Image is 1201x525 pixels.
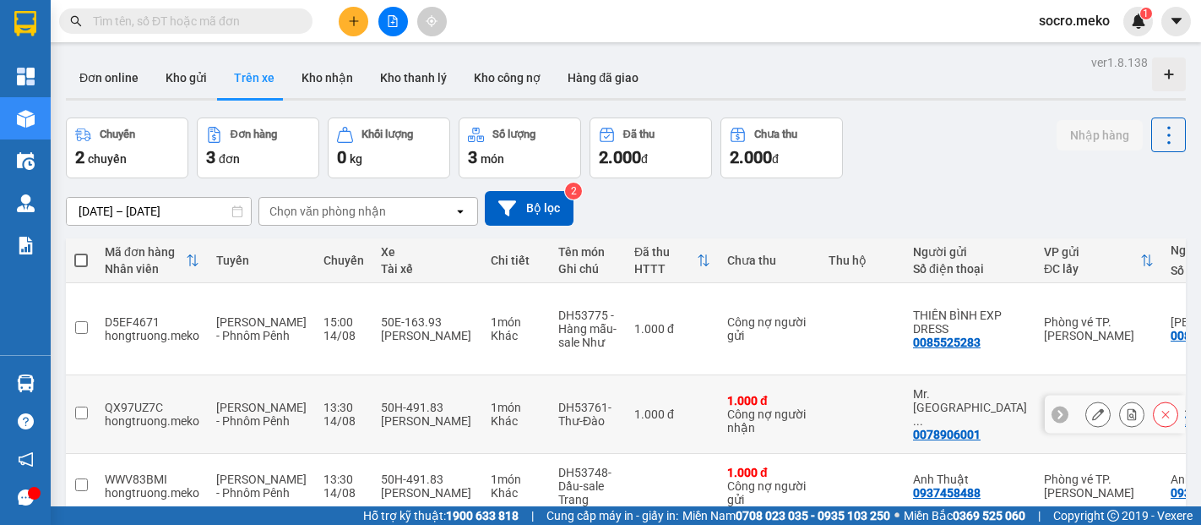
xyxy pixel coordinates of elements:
img: warehouse-icon [17,110,35,128]
button: Trên xe [220,57,288,98]
button: Kho công nợ [460,57,554,98]
div: Khác [491,329,541,342]
div: D5EF4671 [105,315,199,329]
div: hongtruong.meko [105,329,199,342]
input: Tìm tên, số ĐT hoặc mã đơn [93,12,292,30]
span: message [18,489,34,506]
div: Phòng vé TP. [PERSON_NAME] [1044,401,1154,428]
button: plus [339,7,368,36]
div: 0085525283 [913,336,981,349]
button: Kho nhận [288,57,367,98]
span: 2.000 [730,147,772,167]
span: món [481,152,504,166]
div: Số lượng [492,129,535,140]
button: Đơn online [66,57,152,98]
strong: 0369 525 060 [953,509,1025,522]
div: Khối lượng [361,129,413,140]
span: Cung cấp máy in - giấy in: [546,506,678,525]
div: 1.000 đ [727,466,812,479]
div: Người gửi [913,245,1027,259]
div: Số điện thoại [913,262,1027,276]
div: [PERSON_NAME] [381,486,474,500]
div: hongtruong.meko [105,486,199,500]
div: Công nợ người gửi [727,315,812,342]
div: Sửa đơn hàng [1085,402,1111,427]
div: Tài xế [381,262,474,276]
img: logo-vxr [14,11,36,36]
div: Tên món [558,245,617,259]
span: question-circle [18,413,34,429]
div: 1.000 đ [727,394,812,407]
span: 2.000 [599,147,641,167]
span: đ [641,152,648,166]
div: Chi tiết [491,254,541,267]
span: search [70,15,82,27]
span: [PERSON_NAME] - Phnôm Pênh [216,401,307,428]
button: Hàng đã giao [554,57,652,98]
img: solution-icon [17,237,35,254]
div: Chưa thu [754,129,797,140]
span: file-add [387,15,399,27]
div: Chưa thu [727,254,812,267]
div: Ghi chú [558,262,617,276]
div: Mã đơn hàng [105,245,186,259]
span: 2 [75,147,84,167]
button: file-add [378,7,408,36]
th: Toggle SortBy [1035,238,1162,283]
img: warehouse-icon [17,152,35,170]
div: Đơn hàng [231,129,277,140]
div: 13:30 [323,401,364,414]
span: caret-down [1169,14,1184,29]
img: warehouse-icon [17,194,35,212]
div: [PERSON_NAME] [381,329,474,342]
div: 1.000 đ [634,407,710,421]
div: Khác [491,486,541,500]
sup: 1 [1140,8,1152,19]
span: socro.meko [1025,10,1123,31]
div: 1.000 đ [634,322,710,336]
div: DH53761-Thư-Đào [558,401,617,428]
button: Đơn hàng3đơn [197,118,319,178]
div: Phòng vé TP. [PERSON_NAME] [1044,315,1154,342]
div: 1 món [491,401,541,414]
div: ĐC lấy [1044,262,1140,276]
div: Nhân viên [105,262,186,276]
div: 50E-163.93 [381,315,474,329]
div: Chuyến [323,254,364,267]
button: Kho gửi [152,57,220,98]
div: VP gửi [1044,245,1140,259]
img: warehouse-icon [17,375,35,392]
div: [PERSON_NAME] [381,414,474,428]
span: Miền Bắc [904,506,1025,525]
div: Thu hộ [829,254,896,267]
span: 3 [468,147,477,167]
span: Hỗ trợ kỹ thuật: [363,506,519,525]
div: 50H-491.83 [381,401,474,414]
img: dashboard-icon [17,68,35,85]
th: Toggle SortBy [626,238,719,283]
button: caret-down [1161,7,1191,36]
span: ⚪️ [894,512,899,519]
button: Nhập hàng [1057,120,1143,150]
div: hongtruong.meko [105,414,199,428]
div: Đã thu [634,245,697,259]
input: Select a date range. [67,198,251,225]
img: icon-new-feature [1131,14,1146,29]
div: Đã thu [623,129,655,140]
div: DH53748-Dầu-sale Trang [558,466,617,506]
span: 1 [1143,8,1149,19]
span: 3 [206,147,215,167]
div: 0078906001 [913,428,981,441]
button: Bộ lọc [485,191,573,226]
button: Khối lượng0kg [328,118,450,178]
span: Miền Nam [682,506,890,525]
span: [PERSON_NAME] - Phnôm Pênh [216,473,307,500]
div: Chọn văn phòng nhận [269,203,386,220]
div: ver 1.8.138 [1091,53,1148,72]
span: | [531,506,534,525]
button: Chuyến2chuyến [66,118,188,178]
div: THIÊN BÌNH EXP DRESS [913,309,1027,336]
button: Đã thu2.000đ [590,118,712,178]
button: Chưa thu2.000đ [720,118,843,178]
span: [PERSON_NAME] - Phnôm Pênh [216,315,307,342]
